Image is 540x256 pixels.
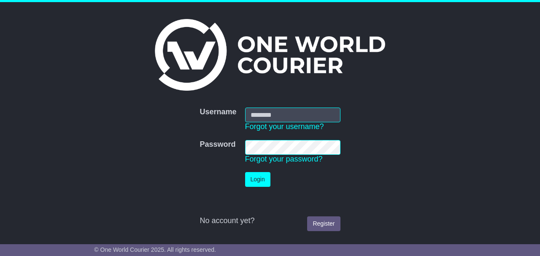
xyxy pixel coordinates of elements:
span: © One World Courier 2025. All rights reserved. [94,246,216,253]
label: Password [200,140,235,149]
button: Login [245,172,270,187]
a: Forgot your password? [245,155,323,163]
img: One World [155,19,385,91]
a: Forgot your username? [245,122,324,131]
label: Username [200,108,236,117]
a: Register [307,216,340,231]
div: No account yet? [200,216,340,226]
